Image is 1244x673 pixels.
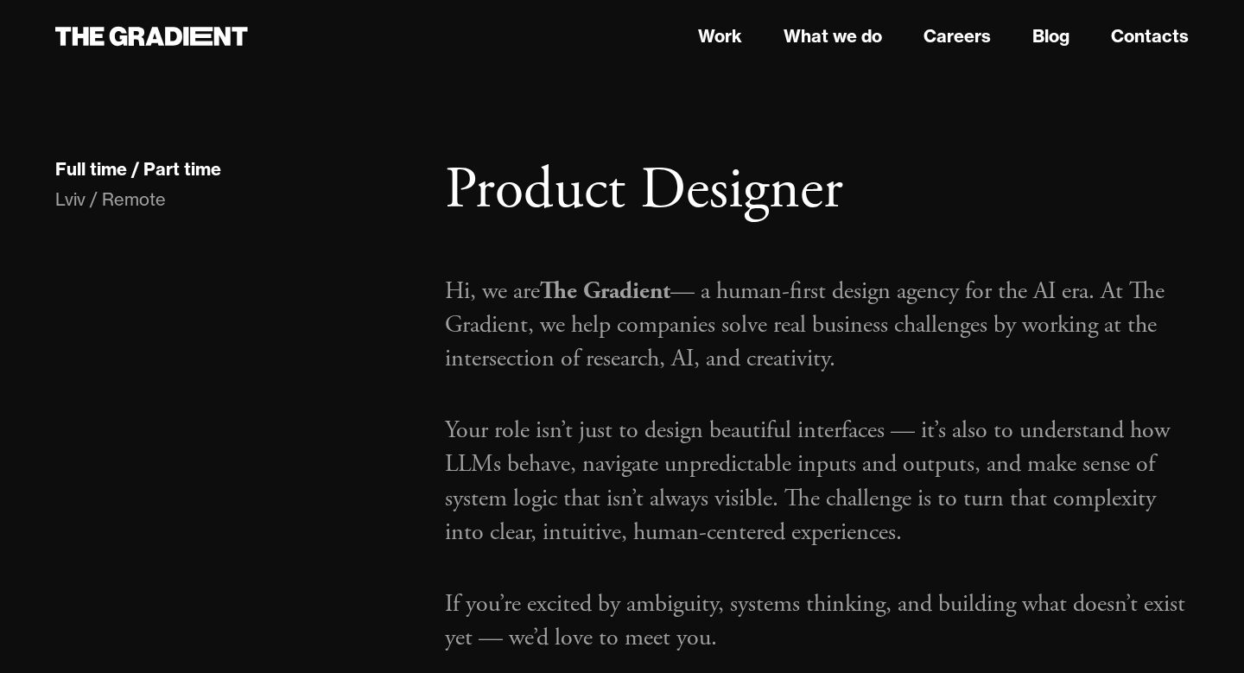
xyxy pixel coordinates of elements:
h1: Product Designer [445,156,1189,226]
div: Full time / Part time [55,158,221,181]
a: Work [698,23,742,49]
a: What we do [784,23,882,49]
p: Hi, we are — a human-first design agency for the AI era. At The Gradient, we help companies solve... [445,275,1189,377]
a: Blog [1032,23,1069,49]
strong: The Gradient [540,276,670,307]
p: Your role isn’t just to design beautiful interfaces — it’s also to understand how LLMs behave, na... [445,414,1189,549]
p: If you’re excited by ambiguity, systems thinking, and building what doesn’t exist yet — we’d love... [445,587,1189,655]
a: Contacts [1111,23,1189,49]
a: Careers [923,23,991,49]
div: Lviv / Remote [55,187,410,212]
